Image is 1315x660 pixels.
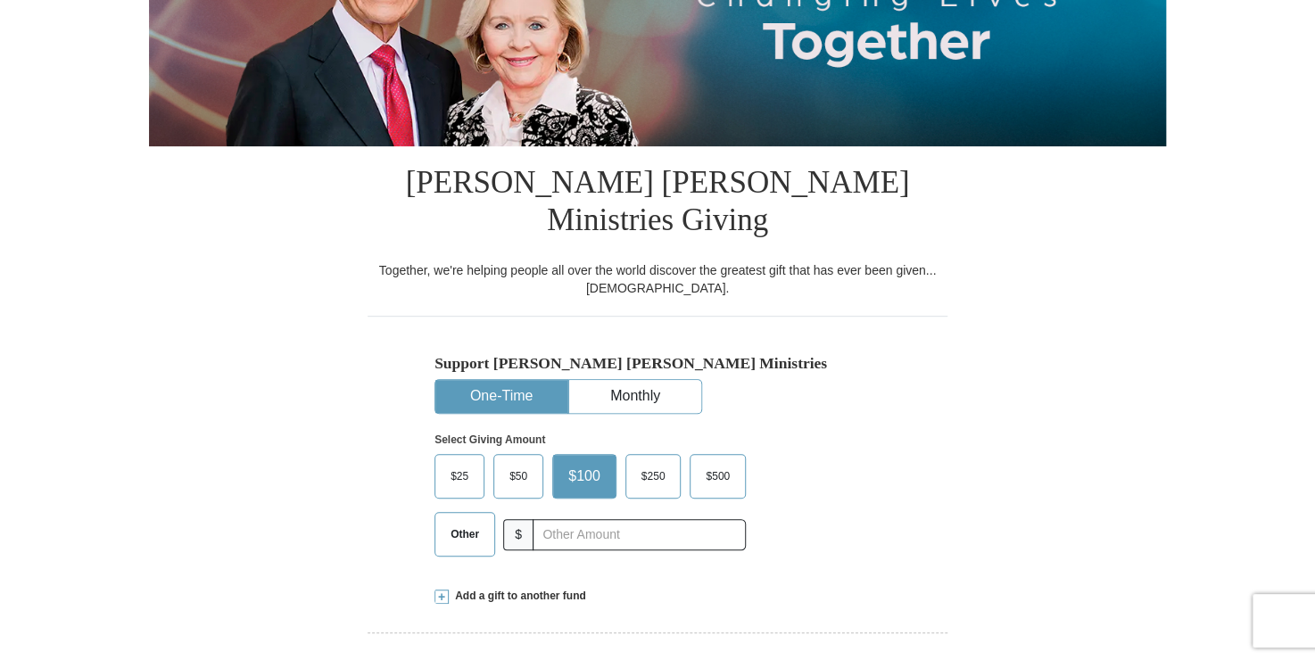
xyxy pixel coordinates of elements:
[368,261,947,297] div: Together, we're helping people all over the world discover the greatest gift that has ever been g...
[569,380,701,413] button: Monthly
[533,519,746,550] input: Other Amount
[435,380,567,413] button: One-Time
[633,463,674,490] span: $250
[442,521,488,548] span: Other
[449,589,586,604] span: Add a gift to another fund
[434,354,881,373] h5: Support [PERSON_NAME] [PERSON_NAME] Ministries
[368,146,947,261] h1: [PERSON_NAME] [PERSON_NAME] Ministries Giving
[442,463,477,490] span: $25
[697,463,739,490] span: $500
[503,519,533,550] span: $
[500,463,536,490] span: $50
[434,433,545,446] strong: Select Giving Amount
[559,463,609,490] span: $100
